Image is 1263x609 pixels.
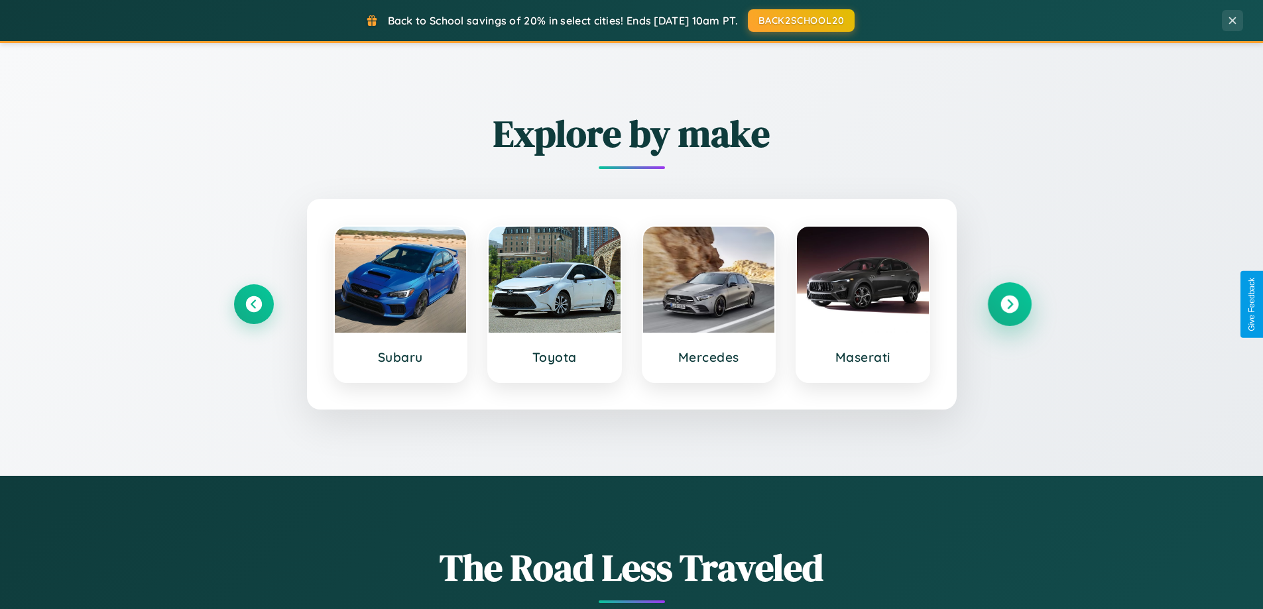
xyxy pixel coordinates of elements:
[234,542,1030,593] h1: The Road Less Traveled
[234,108,1030,159] h2: Explore by make
[748,9,855,32] button: BACK2SCHOOL20
[502,349,607,365] h3: Toyota
[388,14,738,27] span: Back to School savings of 20% in select cities! Ends [DATE] 10am PT.
[810,349,916,365] h3: Maserati
[348,349,453,365] h3: Subaru
[656,349,762,365] h3: Mercedes
[1247,278,1256,331] div: Give Feedback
